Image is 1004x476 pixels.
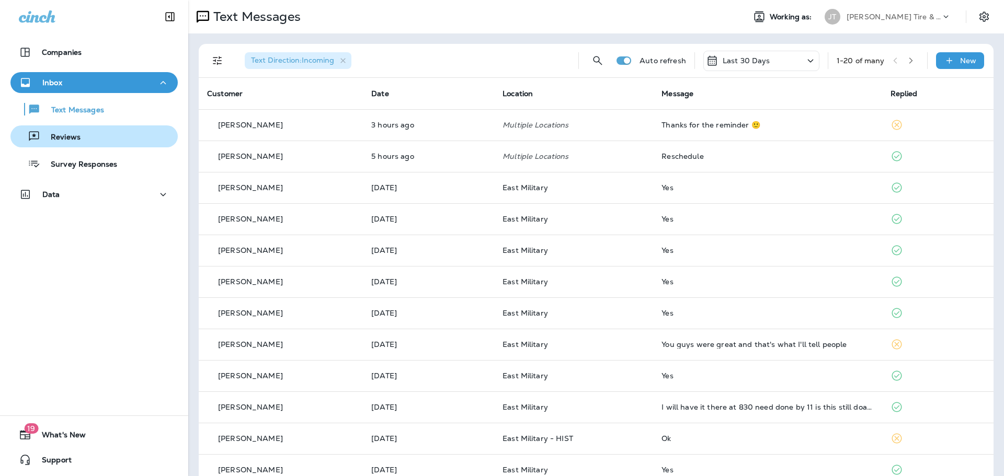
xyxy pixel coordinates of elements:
span: Support [31,456,72,468]
span: Text Direction : Incoming [251,55,334,65]
span: Location [503,89,533,98]
span: East Military [503,308,548,318]
p: New [960,56,976,65]
span: What's New [31,431,86,443]
div: I will have it there at 830 need done by 11 is this still doable [661,403,873,411]
p: Aug 14, 2025 09:05 AM [371,215,486,223]
button: Companies [10,42,178,63]
p: Aug 14, 2025 10:38 AM [371,183,486,192]
p: Last 30 Days [723,56,770,65]
div: Yes [661,309,873,317]
p: [PERSON_NAME] [218,215,283,223]
p: Text Messages [209,9,301,25]
p: [PERSON_NAME] [218,403,283,411]
p: Aug 7, 2025 09:00 AM [371,277,486,286]
button: Collapse Sidebar [155,6,185,27]
p: Text Messages [41,106,104,115]
span: East Military [503,246,548,255]
p: [PERSON_NAME] [218,434,283,443]
div: Ok [661,434,873,443]
p: Inbox [42,78,62,87]
button: Filters [207,50,228,71]
span: East Military [503,277,548,286]
span: East Military [503,183,548,192]
div: Yes [661,183,873,192]
p: Aug 19, 2025 10:05 AM [371,121,486,129]
div: 1 - 20 of many [837,56,885,65]
p: [PERSON_NAME] [218,466,283,474]
span: East Military [503,340,548,349]
button: Survey Responses [10,153,178,175]
button: Search Messages [587,50,608,71]
p: [PERSON_NAME] [218,340,283,349]
span: East Military [503,465,548,474]
p: [PERSON_NAME] [218,152,283,160]
p: Aug 4, 2025 09:13 AM [371,403,486,411]
button: Support [10,449,178,470]
p: Reviews [40,133,81,143]
p: Aug 4, 2025 02:44 PM [371,340,486,349]
p: [PERSON_NAME] [218,246,283,254]
span: East Military - HIST [503,434,573,443]
p: Aug 19, 2025 08:40 AM [371,152,486,160]
span: Replied [891,89,918,98]
div: Yes [661,215,873,223]
p: Multiple Locations [503,121,645,129]
p: Aug 1, 2025 03:52 PM [371,434,486,443]
div: JT [825,9,840,25]
p: Data [42,190,60,199]
button: Data [10,184,178,205]
span: East Military [503,214,548,224]
div: Reschedule [661,152,873,160]
button: 19What's New [10,424,178,445]
button: Settings [975,7,994,26]
div: Thanks for the reminder 🙂 [661,121,873,129]
span: Message [661,89,693,98]
p: Multiple Locations [503,152,645,160]
p: [PERSON_NAME] [218,371,283,380]
p: Survey Responses [40,160,117,170]
p: [PERSON_NAME] Tire & Auto [847,13,941,21]
span: Date [371,89,389,98]
p: Jul 30, 2025 03:59 PM [371,466,486,474]
span: 19 [24,423,38,434]
p: Aug 4, 2025 09:48 AM [371,371,486,380]
p: [PERSON_NAME] [218,277,283,286]
span: East Military [503,402,548,412]
p: Auto refresh [640,56,686,65]
button: Inbox [10,72,178,93]
div: You guys were great and that's what I'll tell people [661,340,873,349]
span: Customer [207,89,243,98]
div: Yes [661,277,873,286]
button: Text Messages [10,98,178,120]
span: Working as: [770,13,814,21]
p: [PERSON_NAME] [218,309,283,317]
div: Text Direction:Incoming [245,52,351,69]
div: Yes [661,246,873,254]
p: [PERSON_NAME] [218,121,283,129]
div: Yes [661,371,873,380]
div: Yes [661,466,873,474]
p: [PERSON_NAME] [218,183,283,192]
p: Companies [42,48,82,56]
button: Reviews [10,125,178,147]
span: East Military [503,371,548,380]
p: Aug 10, 2025 12:09 PM [371,246,486,254]
p: Aug 4, 2025 03:31 PM [371,309,486,317]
